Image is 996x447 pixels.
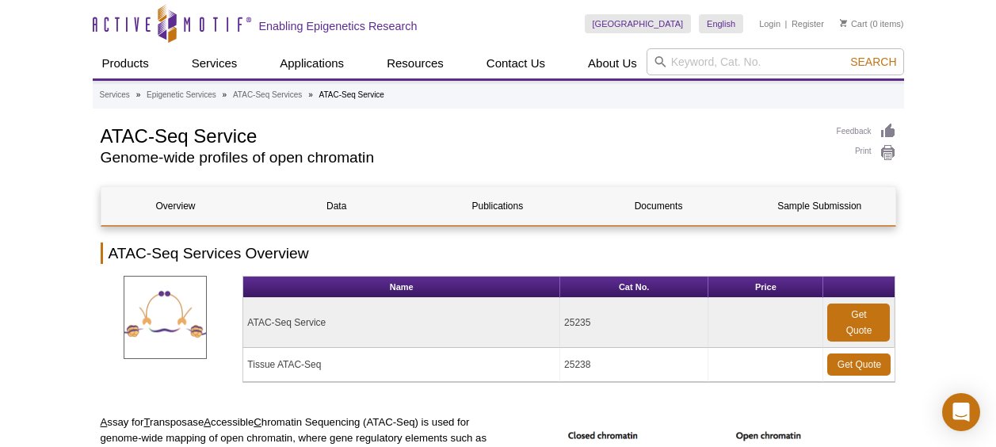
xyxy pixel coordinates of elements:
[708,277,823,298] th: Price
[560,298,708,348] td: 25235
[223,90,227,99] li: »
[840,18,868,29] a: Cart
[699,14,743,33] a: English
[254,416,261,428] u: C
[101,151,821,165] h2: Genome-wide profiles of open chromatin
[101,187,250,225] a: Overview
[243,277,560,298] th: Name
[319,90,384,99] li: ATAC-Seq Service
[147,88,216,102] a: Epigenetic Services
[584,187,733,225] a: Documents
[101,416,108,428] u: A
[759,18,780,29] a: Login
[850,55,896,68] span: Search
[578,48,647,78] a: About Us
[837,144,896,162] a: Print
[423,187,572,225] a: Publications
[827,353,891,376] a: Get Quote
[837,123,896,140] a: Feedback
[243,348,560,382] td: Tissue ATAC-Seq
[100,88,130,102] a: Services
[204,416,211,428] u: A
[560,348,708,382] td: 25238
[827,304,890,342] a: Get Quote
[270,48,353,78] a: Applications
[101,243,896,264] h2: ATAC-Seq Services Overview
[792,18,824,29] a: Register
[93,48,158,78] a: Products
[477,48,555,78] a: Contact Us
[840,14,904,33] li: (0 items)
[560,277,708,298] th: Cat No.
[233,88,302,102] a: ATAC-Seq Services
[259,19,418,33] h2: Enabling Epigenetics Research
[745,187,894,225] a: Sample Submission
[243,298,560,348] td: ATAC-Seq Service
[101,123,821,147] h1: ATAC-Seq Service
[647,48,904,75] input: Keyword, Cat. No.
[262,187,411,225] a: Data
[845,55,901,69] button: Search
[942,393,980,431] div: Open Intercom Messenger
[585,14,692,33] a: [GEOGRAPHIC_DATA]
[308,90,313,99] li: »
[785,14,788,33] li: |
[840,19,847,27] img: Your Cart
[136,90,141,99] li: »
[124,276,207,359] img: ATAC-SeqServices
[182,48,247,78] a: Services
[143,416,150,428] u: T
[377,48,453,78] a: Resources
